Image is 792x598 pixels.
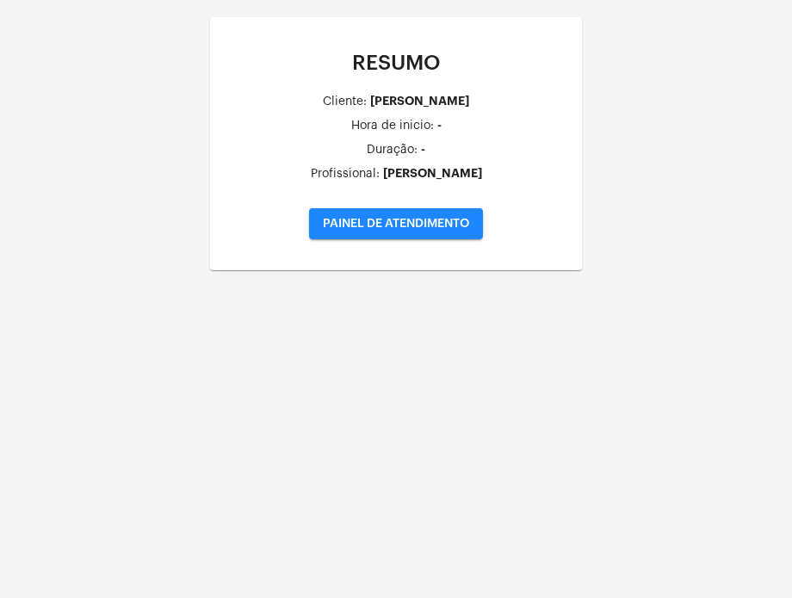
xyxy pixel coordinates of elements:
div: Cliente: [323,96,367,108]
div: - [437,119,442,132]
button: PAINEL DE ATENDIMENTO [309,208,483,239]
div: Duração: [367,144,418,157]
p: RESUMO [224,52,568,74]
div: [PERSON_NAME] [383,167,482,180]
div: [PERSON_NAME] [370,95,469,108]
div: Hora de inicio: [351,120,434,133]
div: - [421,143,425,156]
div: Profissional: [311,168,380,181]
span: PAINEL DE ATENDIMENTO [323,218,469,230]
